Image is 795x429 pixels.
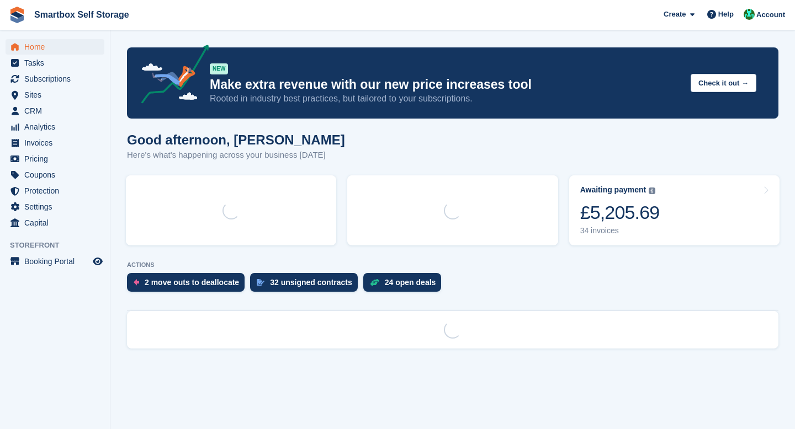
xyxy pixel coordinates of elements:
a: Preview store [91,255,104,268]
div: 24 open deals [385,278,436,287]
span: Protection [24,183,91,199]
a: Awaiting payment £5,205.69 34 invoices [569,175,780,245]
div: £5,205.69 [580,201,660,224]
a: Smartbox Self Storage [30,6,134,24]
a: menu [6,135,104,151]
a: menu [6,103,104,119]
span: Settings [24,199,91,214]
img: price-adjustments-announcement-icon-8257ccfd72463d97f412b2fc003d46551f7dbcb40ab6d574587a9cd5c0d94... [132,45,209,108]
span: Invoices [24,135,91,151]
a: menu [6,71,104,87]
a: menu [6,87,104,103]
a: menu [6,254,104,269]
a: menu [6,199,104,214]
div: Awaiting payment [580,185,646,195]
span: Coupons [24,167,91,183]
img: move_outs_to_deallocate_icon-f764333ba52eb49d3ac5e1228854f67142a1ed5810a6f6cc68b1a99e826820c5.svg [134,279,139,286]
span: Storefront [10,240,110,251]
img: deal-1b604bf984904fb50ccaf53a9ad4b4a5d6e5aea283cecdc64d6e3604feb123c2.svg [370,278,379,286]
p: Make extra revenue with our new price increases tool [210,77,682,93]
a: 32 unsigned contracts [250,273,363,297]
img: icon-info-grey-7440780725fd019a000dd9b08b2336e03edf1995a4989e88bcd33f0948082b44.svg [649,187,655,194]
span: Create [664,9,686,20]
img: stora-icon-8386f47178a22dfd0bd8f6a31ec36ba5ce8667c1dd55bd0f319d3a0aa187defe.svg [9,7,25,23]
p: Rooted in industry best practices, but tailored to your subscriptions. [210,93,682,105]
a: menu [6,215,104,230]
span: Tasks [24,55,91,71]
p: Here's what's happening across your business [DATE] [127,149,345,162]
a: menu [6,151,104,167]
span: Home [24,39,91,55]
h1: Good afternoon, [PERSON_NAME] [127,132,345,147]
button: Check it out → [691,74,756,92]
div: 34 invoices [580,226,660,235]
a: menu [6,183,104,199]
div: 32 unsigned contracts [270,278,352,287]
span: Pricing [24,151,91,167]
span: Subscriptions [24,71,91,87]
a: menu [6,167,104,183]
div: NEW [210,63,228,74]
a: 24 open deals [363,273,447,297]
a: menu [6,119,104,135]
a: menu [6,39,104,55]
div: 2 move outs to deallocate [145,278,239,287]
span: Analytics [24,119,91,135]
span: CRM [24,103,91,119]
span: Capital [24,215,91,230]
p: ACTIONS [127,261,778,269]
img: Elinor Shepherd [744,9,755,20]
span: Sites [24,87,91,103]
a: 2 move outs to deallocate [127,273,250,297]
img: contract_signature_icon-13c848040528278c33f63329250d36e43548de30e8caae1d1a13099fd9432cc5.svg [257,279,264,286]
span: Account [756,9,785,20]
span: Booking Portal [24,254,91,269]
a: menu [6,55,104,71]
span: Help [718,9,734,20]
